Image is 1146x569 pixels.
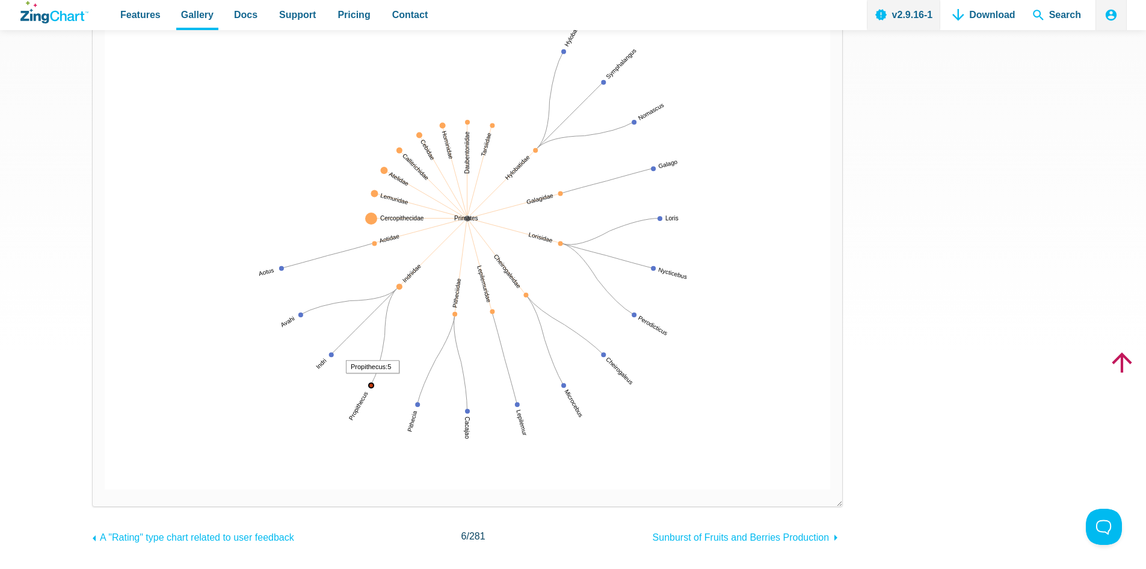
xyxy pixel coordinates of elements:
[469,531,485,541] span: 281
[92,526,294,546] a: A "Rating" type chart related to user feedback
[653,526,843,546] a: Sunburst of Fruits and Berries Production
[120,7,161,23] span: Features
[1086,509,1122,545] iframe: Toggle Customer Support
[100,532,294,543] span: A "Rating" type chart related to user feedback
[279,7,316,23] span: Support
[20,1,88,23] a: ZingChart Logo. Click to return to the homepage
[392,7,428,23] span: Contact
[234,7,257,23] span: Docs
[461,531,467,541] span: 6
[653,532,829,543] span: Sunburst of Fruits and Berries Production
[181,7,214,23] span: Gallery
[461,528,485,544] span: /
[337,7,370,23] span: Pricing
